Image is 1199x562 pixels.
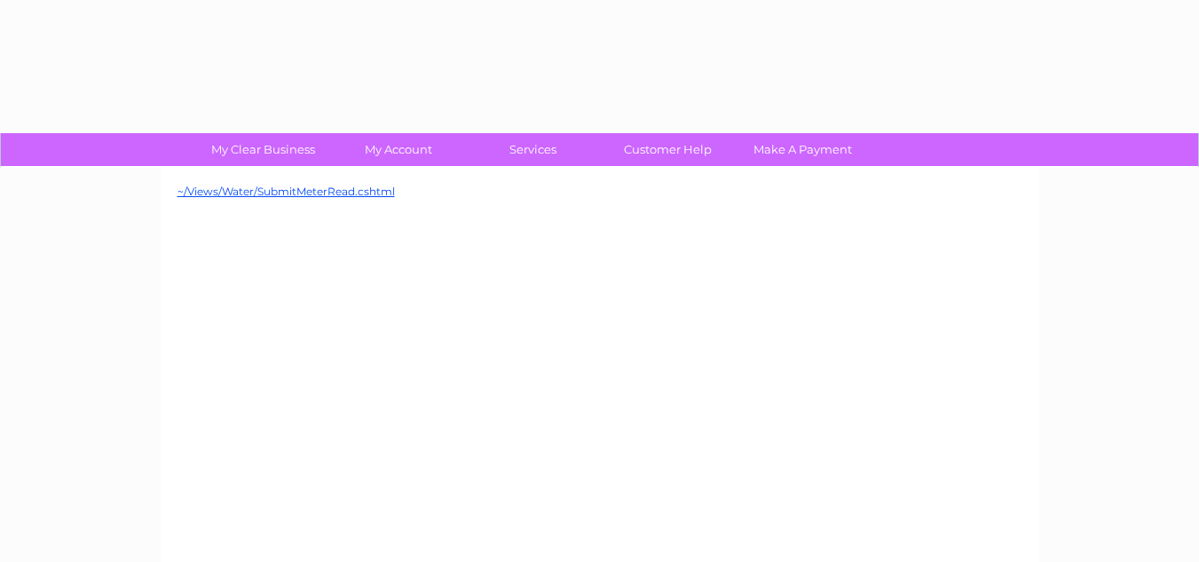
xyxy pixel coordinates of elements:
a: My Account [325,133,471,166]
a: Customer Help [595,133,741,166]
a: My Clear Business [190,133,336,166]
a: ~/Views/Water/SubmitMeterRead.cshtml [177,185,395,198]
a: Services [460,133,606,166]
a: Make A Payment [730,133,876,166]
